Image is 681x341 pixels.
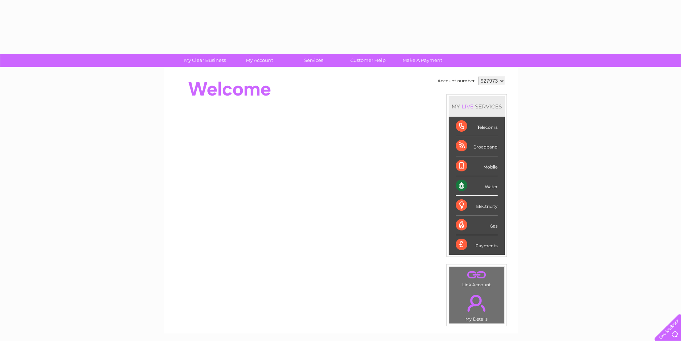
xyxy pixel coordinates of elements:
a: My Clear Business [176,54,235,67]
a: Customer Help [339,54,398,67]
a: . [451,269,502,281]
div: Mobile [456,156,498,176]
td: Link Account [449,267,504,289]
td: My Details [449,289,504,324]
a: Make A Payment [393,54,452,67]
div: Water [456,176,498,196]
div: Broadband [456,136,498,156]
div: Telecoms [456,117,498,136]
div: Electricity [456,196,498,215]
div: MY SERVICES [449,96,505,117]
a: Services [284,54,343,67]
div: Payments [456,235,498,254]
a: My Account [230,54,289,67]
a: . [451,291,502,316]
div: LIVE [460,103,475,110]
td: Account number [436,75,477,87]
div: Gas [456,215,498,235]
